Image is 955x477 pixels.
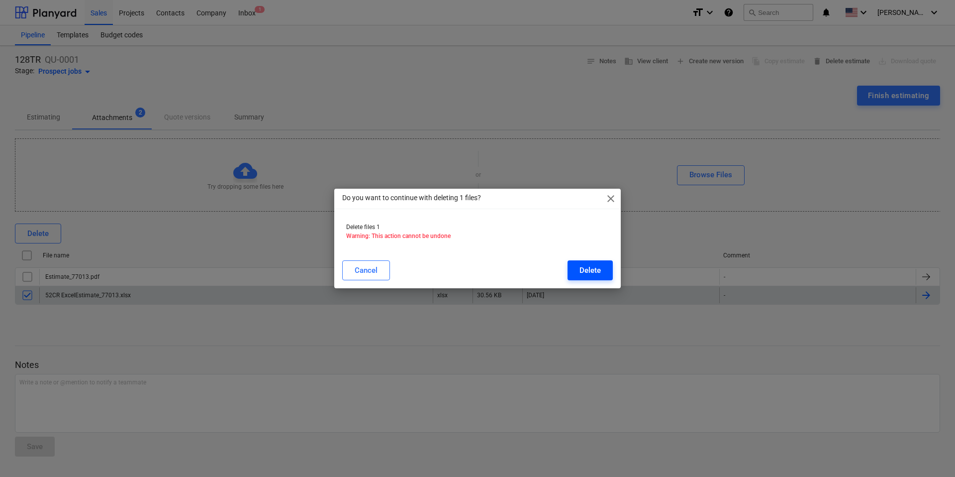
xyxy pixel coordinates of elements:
[355,264,378,277] div: Cancel
[342,260,390,280] button: Cancel
[346,232,609,240] p: Warning: This action cannot be undone
[605,193,617,205] span: close
[568,260,613,280] button: Delete
[346,223,609,232] p: Delete files 1
[579,264,601,277] div: Delete
[905,429,955,477] iframe: Chat Widget
[342,193,481,203] p: Do you want to continue with deleting 1 files?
